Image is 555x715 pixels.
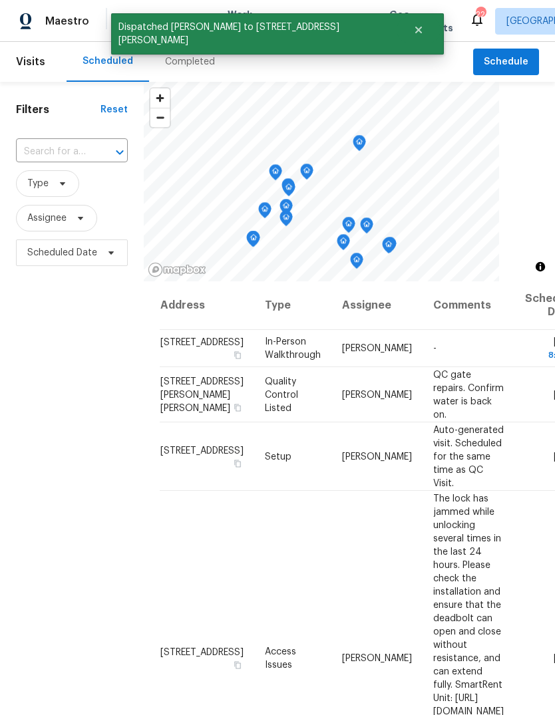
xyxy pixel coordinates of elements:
[165,55,215,69] div: Completed
[100,103,128,116] div: Reset
[16,47,45,76] span: Visits
[342,452,412,461] span: [PERSON_NAME]
[382,237,395,258] div: Map marker
[160,446,244,455] span: [STREET_ADDRESS]
[150,88,170,108] button: Zoom in
[110,143,129,162] button: Open
[473,49,539,76] button: Schedule
[160,647,244,656] span: [STREET_ADDRESS]
[27,212,67,225] span: Assignee
[383,237,397,257] div: Map marker
[389,8,453,35] span: Geo Assignments
[228,8,262,35] span: Work Orders
[342,217,355,237] div: Map marker
[331,281,423,330] th: Assignee
[353,135,366,156] div: Map marker
[532,259,548,275] button: Toggle attribution
[27,246,97,259] span: Scheduled Date
[279,210,293,231] div: Map marker
[160,281,254,330] th: Address
[160,376,244,412] span: [STREET_ADDRESS][PERSON_NAME][PERSON_NAME]
[279,199,293,219] div: Map marker
[423,281,514,330] th: Comments
[246,231,260,251] div: Map marker
[342,653,412,662] span: [PERSON_NAME]
[269,164,282,185] div: Map marker
[16,103,100,116] h1: Filters
[476,8,485,21] div: 22
[281,178,295,199] div: Map marker
[150,108,170,127] button: Zoom out
[265,646,296,669] span: Access Issues
[342,344,412,353] span: [PERSON_NAME]
[433,425,504,488] span: Auto-generated visit. Scheduled for the same time as QC Visit.
[360,217,373,238] div: Map marker
[397,17,441,43] button: Close
[337,234,350,255] div: Map marker
[148,262,206,277] a: Mapbox homepage
[45,15,89,28] span: Maestro
[16,142,91,162] input: Search for an address...
[484,54,528,71] span: Schedule
[342,390,412,399] span: [PERSON_NAME]
[27,177,49,190] span: Type
[433,344,437,353] span: -
[232,658,244,670] button: Copy Address
[536,259,544,274] span: Toggle attribution
[247,231,260,251] div: Map marker
[160,338,244,347] span: [STREET_ADDRESS]
[433,370,504,419] span: QC gate repairs. Confirm water is back on.
[83,55,133,68] div: Scheduled
[111,13,397,55] span: Dispatched [PERSON_NAME] to [STREET_ADDRESS][PERSON_NAME]
[300,164,313,184] div: Map marker
[258,202,272,223] div: Map marker
[144,82,499,281] canvas: Map
[282,180,295,201] div: Map marker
